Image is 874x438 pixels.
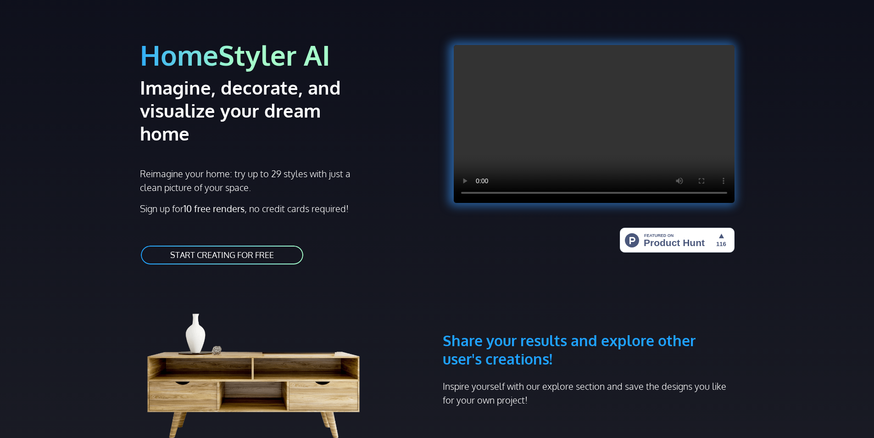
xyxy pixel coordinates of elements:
[140,167,359,194] p: Reimagine your home: try up to 29 styles with just a clean picture of your space.
[140,38,432,72] h1: HomeStyler AI
[620,228,735,253] img: HomeStyler AI - Interior Design Made Easy: One Click to Your Dream Home | Product Hunt
[443,379,735,407] p: Inspire yourself with our explore section and save the designs you like for your own project!
[140,76,373,145] h2: Imagine, decorate, and visualize your dream home
[443,287,735,368] h3: Share your results and explore other user's creations!
[184,202,245,214] strong: 10 free renders
[140,202,432,215] p: Sign up for , no credit cards required!
[140,245,304,265] a: START CREATING FOR FREE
